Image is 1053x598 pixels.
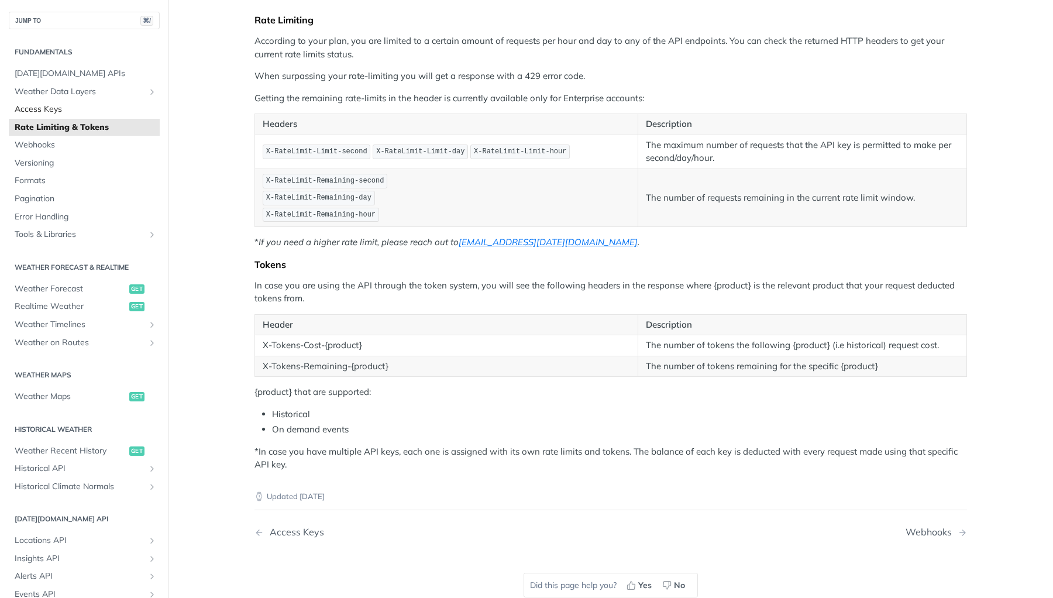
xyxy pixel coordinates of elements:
[15,229,144,240] span: Tools & Libraries
[254,35,967,61] p: According to your plan, you are limited to a certain amount of requests per hour and day to any o...
[9,532,160,549] a: Locations APIShow subpages for Locations API
[9,12,160,29] button: JUMP TO⌘/
[9,208,160,226] a: Error Handling
[254,386,967,399] p: {product} that are supported:
[638,579,652,592] span: Yes
[9,101,160,118] a: Access Keys
[147,338,157,348] button: Show subpages for Weather on Routes
[9,568,160,585] a: Alerts APIShow subpages for Alerts API
[9,280,160,298] a: Weather Forecastget
[9,478,160,496] a: Historical Climate NormalsShow subpages for Historical Climate Normals
[15,122,157,133] span: Rate Limiting & Tokens
[9,442,160,460] a: Weather Recent Historyget
[263,118,630,131] p: Headers
[266,194,371,202] span: X-RateLimit-Remaining-day
[15,535,144,547] span: Locations API
[906,527,967,538] a: Next Page: Webhooks
[9,226,160,243] a: Tools & LibrariesShow subpages for Tools & Libraries
[646,118,959,131] p: Description
[255,356,638,377] td: X-Tokens-Remaining-{product}
[259,236,639,248] em: If you need a higher rate limit, please reach out to .
[147,536,157,545] button: Show subpages for Locations API
[15,481,144,493] span: Historical Climate Normals
[264,527,324,538] div: Access Keys
[266,147,367,156] span: X-RateLimit-Limit-second
[15,283,126,295] span: Weather Forecast
[254,70,967,83] p: When surpassing your rate-limiting you will get a response with a 429 error code.
[254,491,967,503] p: Updated [DATE]
[129,302,144,311] span: get
[15,301,126,312] span: Realtime Weather
[9,262,160,273] h2: Weather Forecast & realtime
[9,424,160,435] h2: Historical Weather
[474,147,566,156] span: X-RateLimit-Limit-hour
[15,211,157,223] span: Error Handling
[15,445,126,457] span: Weather Recent History
[15,337,144,349] span: Weather on Routes
[15,193,157,205] span: Pagination
[459,236,638,248] a: [EMAIL_ADDRESS][DATE][DOMAIN_NAME]
[147,482,157,492] button: Show subpages for Historical Climate Normals
[147,554,157,563] button: Show subpages for Insights API
[646,191,959,205] p: The number of requests remaining in the current rate limit window.
[147,230,157,239] button: Show subpages for Tools & Libraries
[255,335,638,356] td: X-Tokens-Cost-{product}
[254,527,560,538] a: Previous Page: Access Keys
[9,460,160,477] a: Historical APIShow subpages for Historical API
[254,515,967,549] nav: Pagination Controls
[129,392,144,401] span: get
[266,177,384,185] span: X-RateLimit-Remaining-second
[147,464,157,473] button: Show subpages for Historical API
[9,154,160,172] a: Versioning
[15,570,144,582] span: Alerts API
[129,446,144,456] span: get
[646,139,959,165] p: The maximum number of requests that the API key is permitted to make per second/day/hour.
[9,550,160,568] a: Insights APIShow subpages for Insights API
[254,14,967,26] div: Rate Limiting
[9,83,160,101] a: Weather Data LayersShow subpages for Weather Data Layers
[638,335,967,356] td: The number of tokens the following {product} (i.e historical) request cost.
[254,92,967,105] p: Getting the remaining rate-limits in the header is currently available only for Enterprise accounts:
[254,259,967,270] div: Tokens
[15,175,157,187] span: Formats
[9,65,160,83] a: [DATE][DOMAIN_NAME] APIs
[638,314,967,335] th: Description
[9,316,160,334] a: Weather TimelinesShow subpages for Weather Timelines
[15,86,144,98] span: Weather Data Layers
[9,388,160,405] a: Weather Mapsget
[9,172,160,190] a: Formats
[147,320,157,329] button: Show subpages for Weather Timelines
[15,68,157,80] span: [DATE][DOMAIN_NAME] APIs
[9,136,160,154] a: Webhooks
[9,514,160,524] h2: [DATE][DOMAIN_NAME] API
[255,314,638,335] th: Header
[622,576,658,594] button: Yes
[9,47,160,57] h2: Fundamentals
[15,139,157,151] span: Webhooks
[376,147,464,156] span: X-RateLimit-Limit-day
[9,119,160,136] a: Rate Limiting & Tokens
[9,334,160,352] a: Weather on RoutesShow subpages for Weather on Routes
[272,423,967,437] li: On demand events
[638,356,967,377] td: The number of tokens remaining for the specific {product}
[524,573,698,597] div: Did this page help you?
[9,370,160,380] h2: Weather Maps
[147,572,157,581] button: Show subpages for Alerts API
[9,190,160,208] a: Pagination
[254,445,967,472] p: *In case you have multiple API keys, each one is assigned with its own rate limits and tokens. Th...
[658,576,691,594] button: No
[15,319,144,331] span: Weather Timelines
[15,553,144,565] span: Insights API
[254,279,967,305] p: In case you are using the API through the token system, you will see the following headers in the...
[147,87,157,97] button: Show subpages for Weather Data Layers
[674,579,685,592] span: No
[15,157,157,169] span: Versioning
[266,211,376,219] span: X-RateLimit-Remaining-hour
[15,104,157,115] span: Access Keys
[15,391,126,403] span: Weather Maps
[906,527,958,538] div: Webhooks
[272,408,967,421] li: Historical
[140,16,153,26] span: ⌘/
[15,463,144,475] span: Historical API
[129,284,144,294] span: get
